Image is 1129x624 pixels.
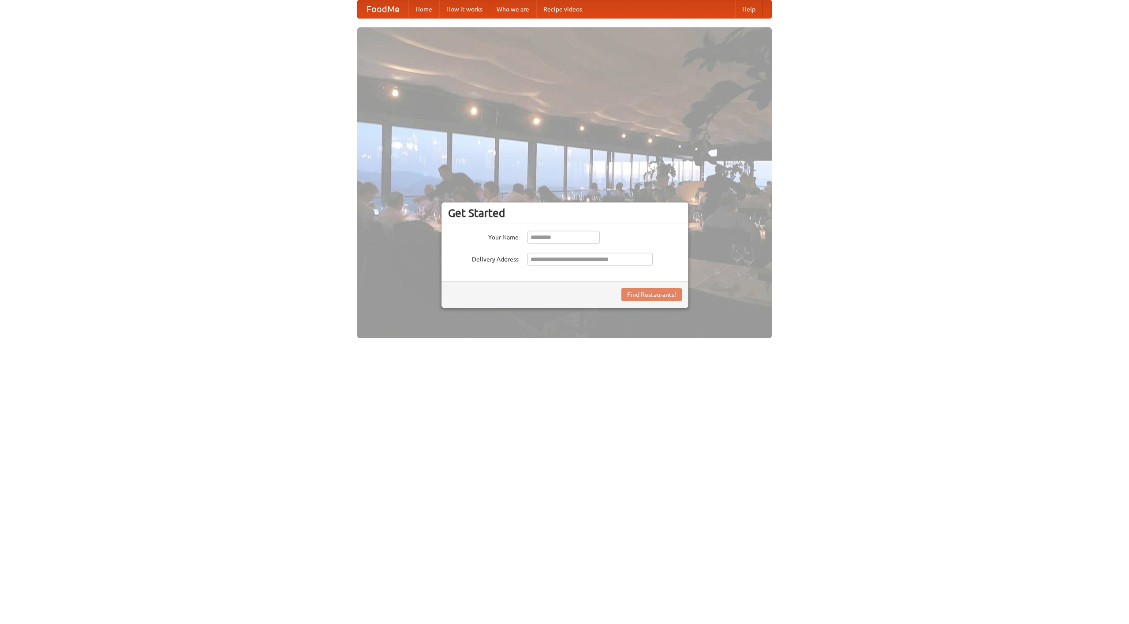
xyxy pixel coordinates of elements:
a: How it works [439,0,490,18]
button: Find Restaurants! [621,288,682,301]
label: Your Name [448,231,519,242]
h3: Get Started [448,206,682,220]
a: Recipe videos [536,0,589,18]
a: Who we are [490,0,536,18]
a: Home [408,0,439,18]
a: Help [735,0,763,18]
label: Delivery Address [448,253,519,264]
a: FoodMe [358,0,408,18]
